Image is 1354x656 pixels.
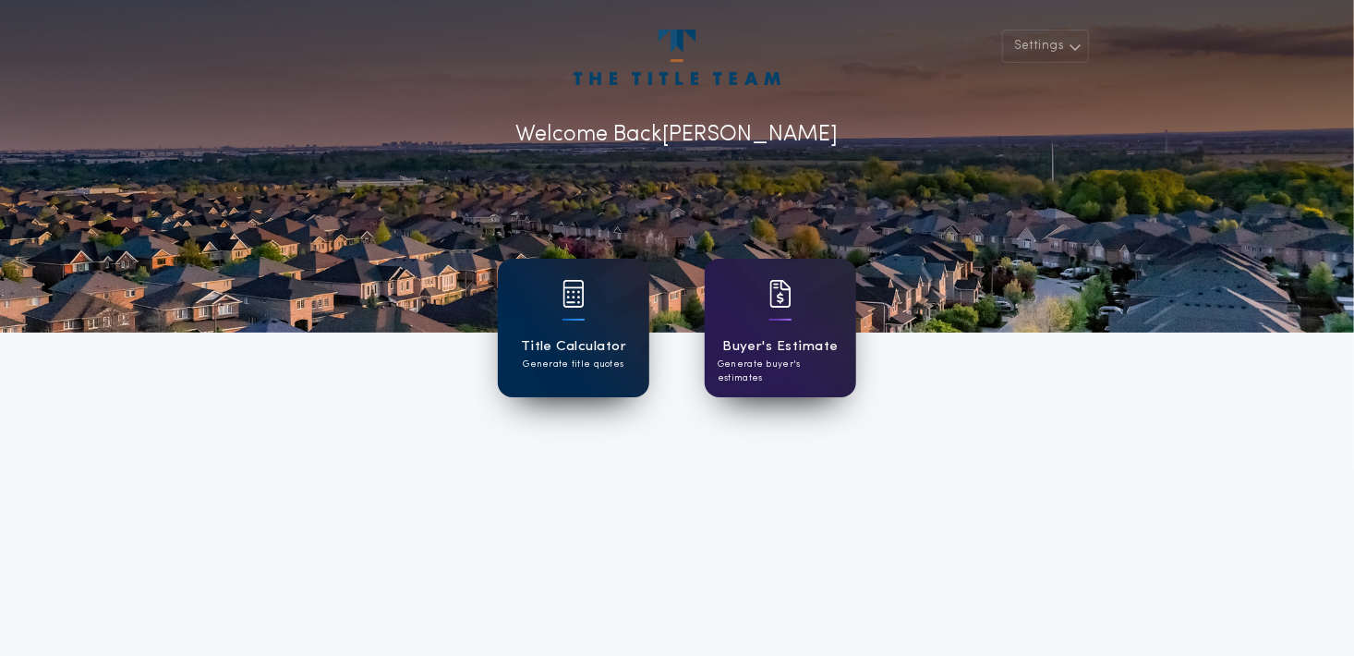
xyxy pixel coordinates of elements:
p: Welcome Back [PERSON_NAME] [516,118,839,152]
p: Generate title quotes [523,358,623,371]
a: card iconBuyer's EstimateGenerate buyer's estimates [705,259,856,397]
img: account-logo [574,30,780,85]
button: Settings [1002,30,1089,63]
img: card icon [769,280,792,308]
h1: Buyer's Estimate [722,336,838,358]
h1: Title Calculator [521,336,626,358]
img: card icon [562,280,585,308]
p: Generate buyer's estimates [718,358,843,385]
a: card iconTitle CalculatorGenerate title quotes [498,259,649,397]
